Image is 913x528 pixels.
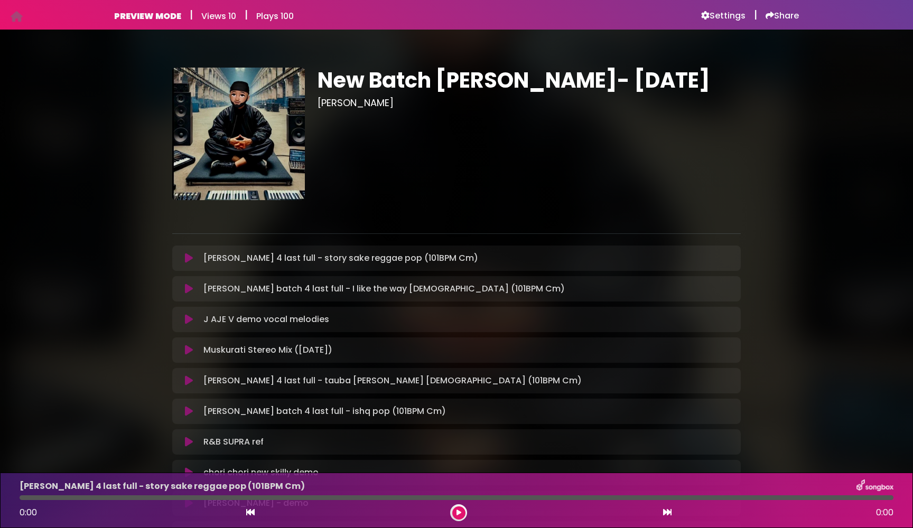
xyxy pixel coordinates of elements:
h3: [PERSON_NAME] [318,97,741,109]
p: [PERSON_NAME] batch 4 last full - ishq pop (101BPM Cm) [203,405,446,418]
h6: Plays 100 [256,11,294,21]
h6: Views 10 [201,11,236,21]
p: [PERSON_NAME] 4 last full - story sake reggae pop (101BPM Cm) [20,480,305,493]
h6: PREVIEW MODE [114,11,181,21]
a: Share [766,11,799,21]
h1: New Batch [PERSON_NAME]- [DATE] [318,68,741,93]
h5: | [190,8,193,21]
p: [PERSON_NAME] 4 last full - tauba [PERSON_NAME] [DEMOGRAPHIC_DATA] (101BPM Cm) [203,374,582,387]
img: songbox-logo-white.png [856,479,893,493]
p: [PERSON_NAME] 4 last full - story sake reggae pop (101BPM Cm) [203,252,478,265]
p: Muskurati Stereo Mix ([DATE]) [203,344,332,356]
span: 0:00 [20,506,37,518]
a: Settings [701,11,746,21]
img: eH1wlhrjTzCZHtPldvEQ [172,68,305,200]
span: 0:00 [876,506,893,519]
h5: | [754,8,757,21]
p: chori chori new skilly demo [203,466,319,479]
p: R&B SUPRA ref [203,436,264,448]
p: J AJE V demo vocal melodies [203,313,329,326]
p: [PERSON_NAME] batch 4 last full - I like the way [DEMOGRAPHIC_DATA] (101BPM Cm) [203,282,565,295]
h5: | [245,8,248,21]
